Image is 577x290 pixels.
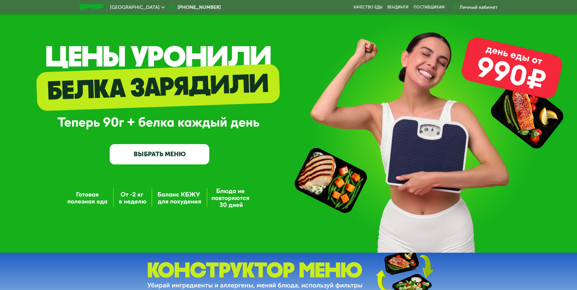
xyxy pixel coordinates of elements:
div: Личный кабинет [459,4,498,11]
a: [PHONE_NUMBER] [168,4,221,11]
span: [GEOGRAPHIC_DATA] [110,5,160,10]
a: Качество еды [353,5,383,10]
div: поставщикам [413,5,445,10]
a: ВЫБРАТЬ МЕНЮ [110,144,209,164]
a: Вендинги [387,5,409,10]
